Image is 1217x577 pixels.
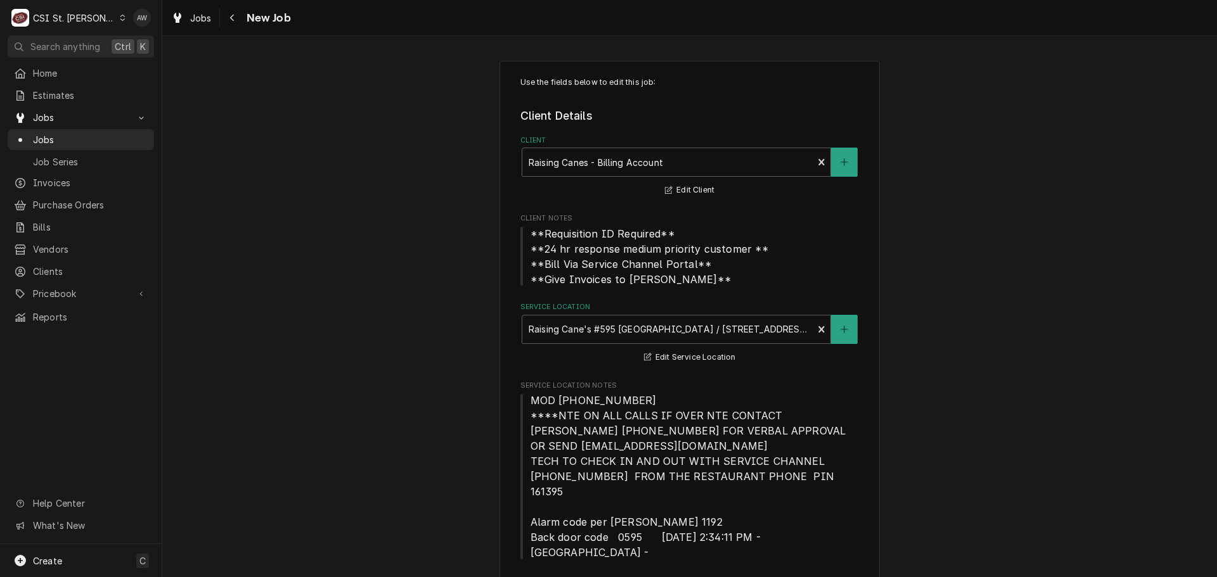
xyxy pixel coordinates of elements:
div: Service Location [520,302,860,365]
a: Invoices [8,172,154,193]
div: Client [520,136,860,198]
button: Create New Client [831,148,858,177]
svg: Create New Location [840,325,848,334]
span: Vendors [33,243,148,256]
span: Job Series [33,155,148,168]
span: MOD [PHONE_NUMBER] ****NTE ON ALL CALLS IF OVER NTE CONTACT [PERSON_NAME] [PHONE_NUMBER] FOR VERB... [531,394,849,559]
a: Reports [8,307,154,327]
a: Bills [8,217,154,238]
button: Edit Service Location [642,350,738,365]
a: Go to Help Center [8,493,154,514]
div: CSI St. [PERSON_NAME] [33,11,115,25]
span: New Job [243,10,291,27]
a: Go to Jobs [8,107,154,128]
p: Use the fields below to edit this job: [520,77,860,88]
span: Jobs [190,11,212,25]
button: Create New Location [831,315,858,344]
span: Reports [33,310,148,324]
a: Jobs [8,129,154,150]
div: Service Location Notes [520,381,860,560]
a: Jobs [166,8,217,29]
span: Search anything [30,40,100,53]
span: Help Center [33,497,146,510]
span: Client Notes [520,213,860,224]
div: Client Notes [520,213,860,286]
span: Purchase Orders [33,198,148,212]
div: AW [133,9,151,27]
span: Service Location Notes [520,393,860,560]
span: Home [33,67,148,80]
a: Clients [8,261,154,282]
label: Client [520,136,860,146]
a: Go to Pricebook [8,283,154,304]
span: Clients [33,265,148,278]
span: Jobs [33,133,148,146]
a: Go to What's New [8,515,154,536]
div: Alexandria Wilp's Avatar [133,9,151,27]
span: Client Notes [520,226,860,287]
span: What's New [33,519,146,532]
svg: Create New Client [840,158,848,167]
span: K [140,40,146,53]
button: Search anythingCtrlK [8,35,154,58]
span: Create [33,555,62,566]
span: Ctrl [115,40,131,53]
span: Pricebook [33,287,129,300]
legend: Client Details [520,108,860,124]
span: Jobs [33,111,129,124]
a: Estimates [8,85,154,106]
span: **Requisition ID Required** **24 hr response medium priority customer ** **Bill Via Service Chann... [531,227,769,286]
button: Navigate back [222,8,243,28]
a: Purchase Orders [8,194,154,215]
span: Estimates [33,89,148,102]
div: CSI St. Louis's Avatar [11,9,29,27]
button: Edit Client [663,182,716,198]
span: Service Location Notes [520,381,860,391]
span: C [139,554,146,567]
label: Service Location [520,302,860,312]
div: C [11,9,29,27]
a: Vendors [8,239,154,260]
span: Bills [33,220,148,234]
span: Invoices [33,176,148,189]
a: Job Series [8,151,154,172]
a: Home [8,63,154,84]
